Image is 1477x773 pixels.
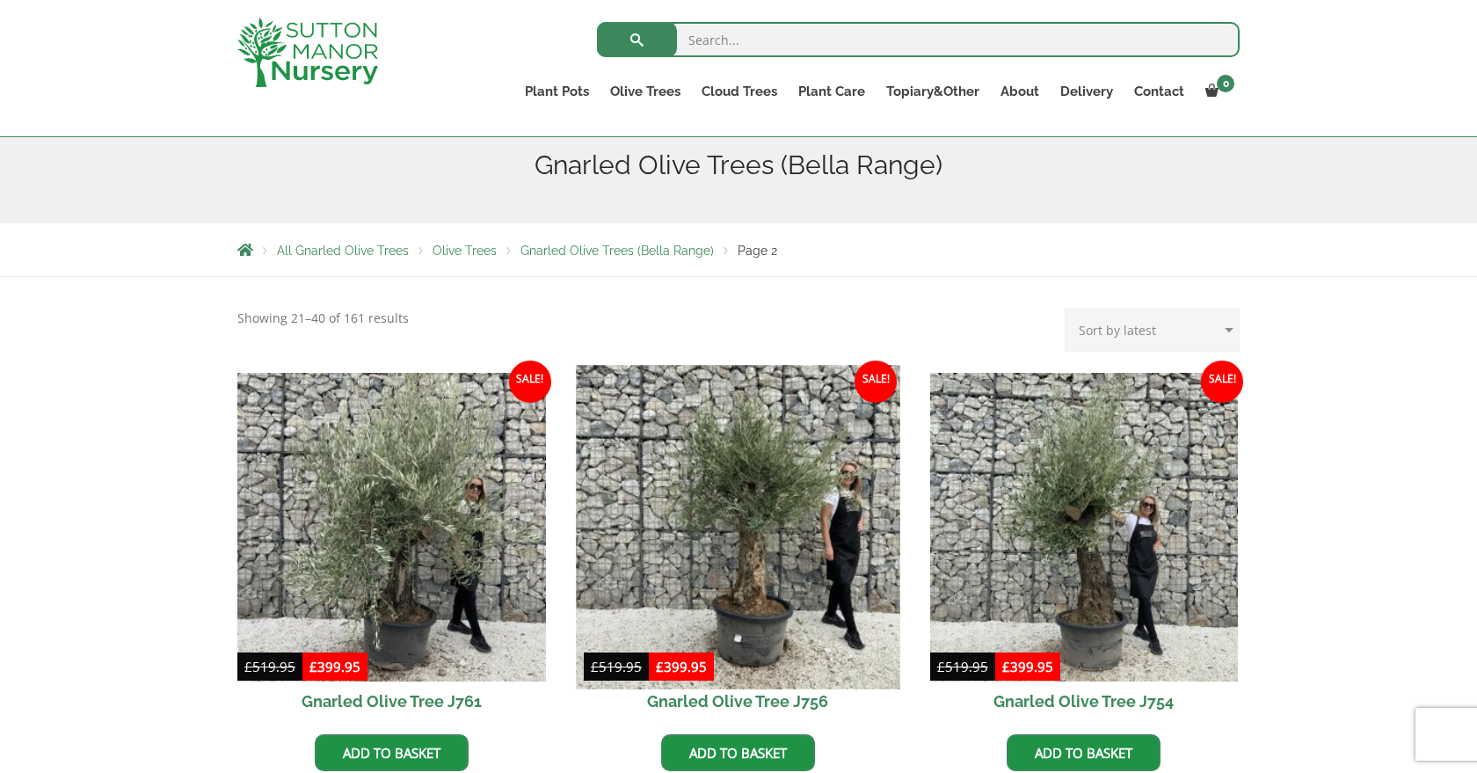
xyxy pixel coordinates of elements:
[1007,734,1160,771] a: Add to basket: “Gnarled Olive Tree J754”
[1124,79,1195,104] a: Contact
[509,361,551,403] span: Sale!
[937,658,945,675] span: £
[855,361,897,403] span: Sale!
[237,373,546,682] img: Gnarled Olive Tree J761
[990,79,1050,104] a: About
[591,658,599,675] span: £
[656,658,707,675] bdi: 399.95
[277,244,409,258] a: All Gnarled Olive Trees
[237,149,1240,181] h1: Gnarled Olive Trees (Bella Range)
[1195,79,1240,104] a: 0
[691,79,788,104] a: Cloud Trees
[244,658,252,675] span: £
[738,244,777,258] span: Page 2
[1050,79,1124,104] a: Delivery
[937,658,988,675] bdi: 519.95
[1002,658,1010,675] span: £
[591,658,642,675] bdi: 519.95
[1201,361,1243,403] span: Sale!
[309,658,360,675] bdi: 399.95
[237,308,409,329] p: Showing 21–40 of 161 results
[656,658,664,675] span: £
[433,244,497,258] a: Olive Trees
[576,365,899,689] img: Gnarled Olive Tree J756
[600,79,691,104] a: Olive Trees
[1002,658,1053,675] bdi: 399.95
[661,734,815,771] a: Add to basket: “Gnarled Olive Tree J756”
[1217,75,1234,92] span: 0
[584,373,892,721] a: Sale! Gnarled Olive Tree J756
[597,22,1240,57] input: Search...
[237,243,1240,257] nav: Breadcrumbs
[237,682,546,721] h2: Gnarled Olive Tree J761
[930,373,1239,682] img: Gnarled Olive Tree J754
[930,682,1239,721] h2: Gnarled Olive Tree J754
[584,682,892,721] h2: Gnarled Olive Tree J756
[788,79,876,104] a: Plant Care
[1065,308,1240,352] select: Shop order
[876,79,990,104] a: Topiary&Other
[514,79,600,104] a: Plant Pots
[244,658,295,675] bdi: 519.95
[237,18,378,87] img: logo
[237,373,546,721] a: Sale! Gnarled Olive Tree J761
[520,244,714,258] a: Gnarled Olive Trees (Bella Range)
[930,373,1239,721] a: Sale! Gnarled Olive Tree J754
[309,658,317,675] span: £
[315,734,469,771] a: Add to basket: “Gnarled Olive Tree J761”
